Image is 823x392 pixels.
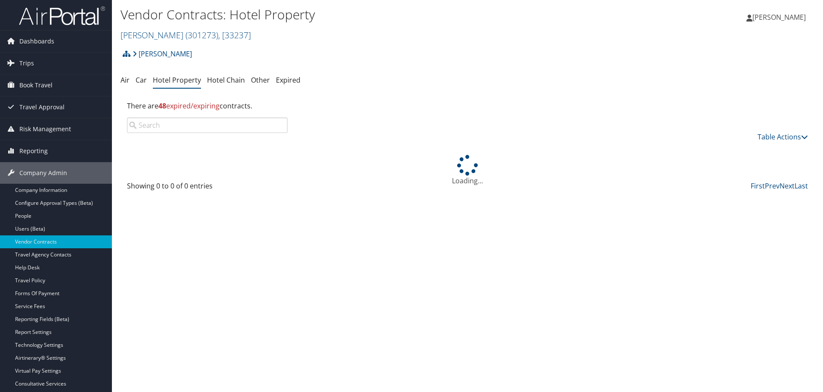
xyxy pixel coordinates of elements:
[127,181,288,195] div: Showing 0 to 0 of 0 entries
[780,181,795,191] a: Next
[19,31,54,52] span: Dashboards
[752,12,806,22] span: [PERSON_NAME]
[19,52,34,74] span: Trips
[751,181,765,191] a: First
[19,162,67,184] span: Company Admin
[136,75,147,85] a: Car
[121,75,130,85] a: Air
[158,101,166,111] strong: 48
[133,45,192,62] a: [PERSON_NAME]
[218,29,251,41] span: , [ 33237 ]
[765,181,780,191] a: Prev
[19,96,65,118] span: Travel Approval
[746,4,814,30] a: [PERSON_NAME]
[19,140,48,162] span: Reporting
[121,29,251,41] a: [PERSON_NAME]
[127,117,288,133] input: Search
[121,94,814,117] div: There are contracts.
[186,29,218,41] span: ( 301273 )
[276,75,300,85] a: Expired
[19,6,105,26] img: airportal-logo.png
[19,118,71,140] span: Risk Management
[795,181,808,191] a: Last
[121,6,583,24] h1: Vendor Contracts: Hotel Property
[153,75,201,85] a: Hotel Property
[19,74,53,96] span: Book Travel
[758,132,808,142] a: Table Actions
[158,101,220,111] span: expired/expiring
[121,155,814,186] div: Loading...
[251,75,270,85] a: Other
[207,75,245,85] a: Hotel Chain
